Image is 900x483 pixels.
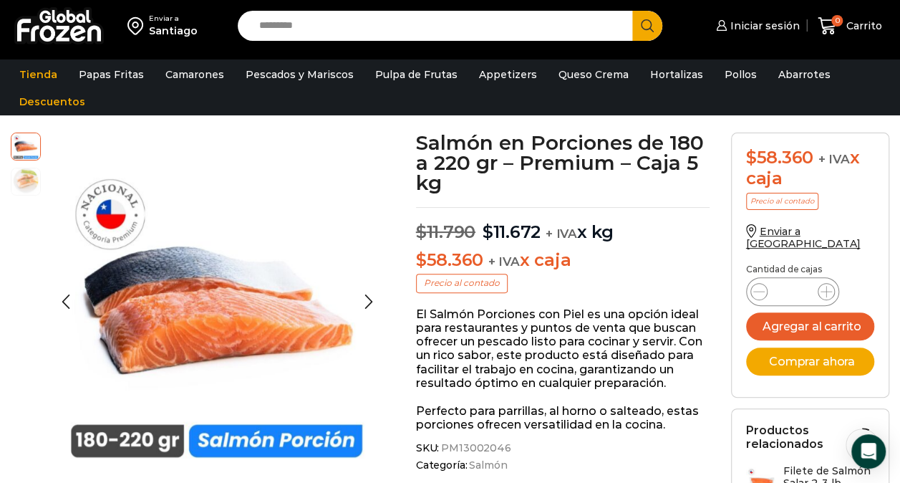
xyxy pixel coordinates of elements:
[72,61,151,88] a: Papas Fritas
[158,61,231,88] a: Camarones
[632,11,662,41] button: Search button
[643,61,710,88] a: Hortalizas
[416,459,710,472] span: Categoría:
[746,348,874,376] button: Comprar ahora
[416,249,427,270] span: $
[746,225,861,250] a: Enviar a [GEOGRAPHIC_DATA]
[851,434,886,469] div: Open Intercom Messenger
[416,274,508,292] p: Precio al contado
[416,442,710,454] span: SKU:
[416,207,710,243] p: x kg
[483,221,493,242] span: $
[551,61,636,88] a: Queso Crema
[746,147,813,168] bdi: 58.360
[746,312,874,340] button: Agregar al carrito
[12,61,64,88] a: Tienda
[771,61,838,88] a: Abarrotes
[416,250,710,271] p: x caja
[843,19,882,33] span: Carrito
[746,264,874,274] p: Cantidad de cajas
[779,282,806,302] input: Product quantity
[11,166,40,195] span: plato-salmon
[814,9,886,43] a: 0 Carrito
[717,61,764,88] a: Pollos
[416,249,483,270] bdi: 58.360
[727,19,800,33] span: Iniciar sesión
[416,221,427,242] span: $
[416,133,710,193] h1: Salmón en Porciones de 180 a 220 gr – Premium – Caja 5 kg
[467,459,507,472] a: Salmón
[472,61,544,88] a: Appetizers
[712,11,800,40] a: Iniciar sesión
[368,61,465,88] a: Pulpa de Frutas
[12,88,92,115] a: Descuentos
[546,226,577,241] span: + IVA
[831,15,843,27] span: 0
[488,254,520,269] span: + IVA
[416,221,475,242] bdi: 11.790
[746,147,757,168] span: $
[746,148,874,189] div: x caja
[818,152,850,166] span: + IVA
[149,24,198,38] div: Santiago
[746,193,818,210] p: Precio al contado
[416,307,710,390] p: El Salmón Porciones con Piel es una opción ideal para restaurantes y puntos de venta que buscan o...
[439,442,511,454] span: PM13002046
[416,404,710,431] p: Perfecto para parrillas, al horno o salteado, estas porciones ofrecen versatilidad en la cocina.
[149,14,198,24] div: Enviar a
[483,221,541,242] bdi: 11.672
[127,14,149,38] img: address-field-icon.svg
[11,131,40,160] span: salmon porcion premium
[746,424,874,451] h2: Productos relacionados
[238,61,361,88] a: Pescados y Mariscos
